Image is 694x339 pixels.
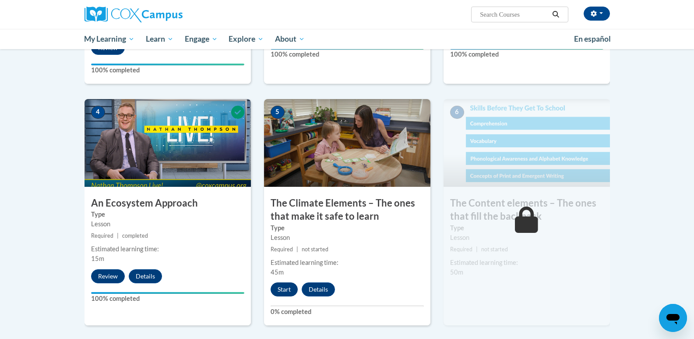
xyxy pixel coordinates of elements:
a: Engage [179,29,223,49]
span: 4 [91,106,105,119]
div: Estimated learning time: [271,258,424,268]
img: Course Image [85,99,251,187]
label: 100% completed [91,65,244,75]
h3: An Ecosystem Approach [85,196,251,210]
div: Main menu [71,29,623,49]
span: 45m [271,268,284,276]
label: Type [271,223,424,233]
span: Explore [229,34,264,44]
span: 6 [450,106,464,119]
img: Course Image [444,99,610,187]
span: En español [574,34,611,43]
label: Type [91,210,244,219]
div: Lesson [91,219,244,229]
span: Required [91,232,113,239]
div: Estimated learning time: [91,244,244,254]
span: My Learning [84,34,134,44]
span: | [296,246,298,253]
h3: The Content elements – The ones that fill the backpack [444,196,610,224]
button: Start [271,282,298,296]
a: My Learning [79,29,141,49]
span: 15m [91,255,104,262]
span: Required [450,246,472,253]
span: completed [122,232,148,239]
span: Required [271,246,293,253]
a: About [269,29,310,49]
span: About [275,34,305,44]
label: 100% completed [271,50,424,59]
span: not started [302,246,328,253]
label: 0% completed [271,307,424,317]
input: Search Courses [479,9,549,20]
span: 5 [271,106,285,119]
label: Type [450,223,603,233]
a: En español [568,30,616,48]
span: not started [481,246,508,253]
span: | [117,232,119,239]
a: Explore [223,29,269,49]
div: Estimated learning time: [450,258,603,268]
div: Lesson [450,233,603,243]
label: 100% completed [450,50,603,59]
img: Course Image [264,99,430,187]
button: Search [549,9,562,20]
span: | [476,246,478,253]
h3: The Climate Elements – The ones that make it safe to learn [264,196,430,224]
button: Details [129,269,162,283]
label: 100% completed [91,294,244,303]
span: 50m [450,268,463,276]
span: Learn [146,34,173,44]
span: Engage [185,34,218,44]
button: Review [91,269,125,283]
button: Account Settings [584,7,610,21]
a: Learn [140,29,179,49]
div: Your progress [91,292,244,294]
img: Cox Campus [85,7,183,22]
div: Lesson [271,233,424,243]
button: Details [302,282,335,296]
div: Your progress [91,64,244,65]
iframe: Button to launch messaging window [659,304,687,332]
a: Cox Campus [85,7,251,22]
